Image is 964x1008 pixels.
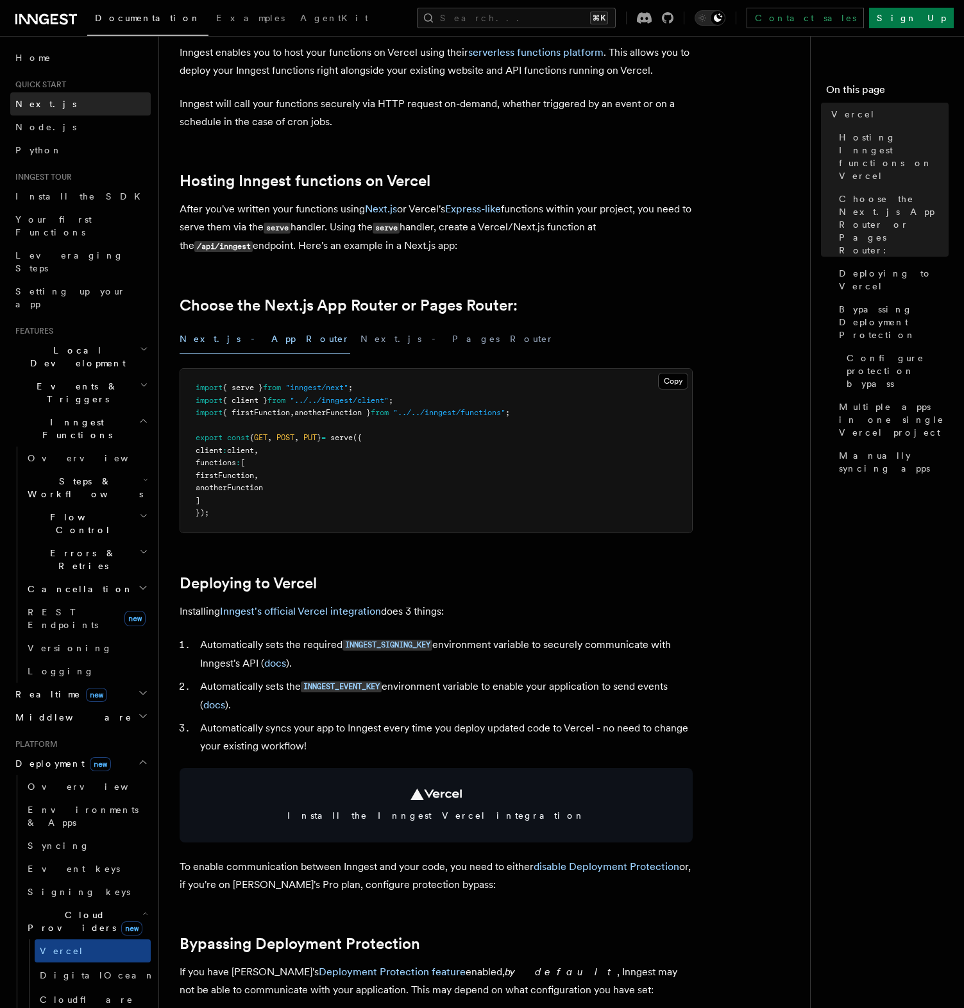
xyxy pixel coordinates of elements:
a: Setting up your app [10,280,151,316]
a: Python [10,139,151,162]
span: Local Development [10,344,140,370]
span: ; [389,396,393,405]
button: Next.js - App Router [180,325,350,354]
a: Next.js [10,92,151,115]
span: Event keys [28,864,120,874]
span: REST Endpoints [28,607,98,630]
span: GET [254,433,267,442]
span: Signing keys [28,887,130,897]
span: client [227,446,254,455]
span: { serve } [223,383,263,392]
span: Errors & Retries [22,547,139,572]
a: Multiple apps in one single Vercel project [834,395,949,444]
span: , [254,471,258,480]
a: INNGEST_EVENT_KEY [301,680,382,692]
span: Deploying to Vercel [839,267,949,293]
a: Environments & Apps [22,798,151,834]
span: Flow Control [22,511,139,536]
span: new [124,611,146,626]
span: Setting up your app [15,286,126,309]
a: Examples [208,4,292,35]
a: Deploying to Vercel [180,574,317,592]
span: "../../inngest/functions" [393,408,505,417]
a: Leveraging Steps [10,244,151,280]
li: Automatically syncs your app to Inngest every time you deploy updated code to Vercel - no need to... [196,719,693,755]
em: by default [505,966,617,978]
p: To enable communication between Inngest and your code, you need to either or, if you're on [PERSO... [180,858,693,894]
li: Automatically sets the required environment variable to securely communicate with Inngest's API ( ). [196,636,693,672]
span: [ [241,458,245,467]
span: , [290,408,294,417]
a: Hosting Inngest functions on Vercel [834,126,949,187]
span: , [267,433,272,442]
span: anotherFunction [196,483,263,492]
a: Express-like [445,203,501,215]
p: After you've written your functions using or Vercel's functions within your project, you need to ... [180,200,693,255]
a: Manually syncing apps [834,444,949,480]
a: Inngest's official Vercel integration [220,605,381,617]
span: Events & Triggers [10,380,140,406]
button: Cancellation [22,577,151,601]
button: Cloud Providersnew [22,903,151,939]
span: Environments & Apps [28,805,139,828]
span: Install the Inngest Vercel integration [195,809,677,822]
button: Toggle dark mode [695,10,725,26]
a: DigitalOcean [35,962,151,988]
span: from [263,383,281,392]
button: Inngest Functions [10,411,151,447]
a: Bypassing Deployment Protection [834,298,949,346]
span: ] [196,496,200,505]
span: "../../inngest/client" [290,396,389,405]
span: Manually syncing apps [839,449,949,475]
button: Realtimenew [10,683,151,706]
button: Deploymentnew [10,752,151,775]
span: Choose the Next.js App Router or Pages Router: [839,192,949,257]
span: new [86,688,107,702]
div: Inngest Functions [10,447,151,683]
a: Overview [22,775,151,798]
span: Examples [216,13,285,23]
button: Steps & Workflows [22,470,151,506]
span: Overview [28,782,160,792]
a: Install the Inngest Vercel integration [180,768,693,842]
a: Configure protection bypass [841,346,949,395]
span: { [249,433,254,442]
span: Vercel [831,108,875,121]
p: Inngest enables you to host your functions on Vercel using their . This allows you to deploy your... [180,44,693,80]
span: Versioning [28,643,112,653]
span: Multiple apps in one single Vercel project [839,400,949,439]
a: Signing keys [22,880,151,903]
span: import [196,383,223,392]
span: Features [10,326,53,336]
span: = [321,433,326,442]
a: Choose the Next.js App Router or Pages Router: [834,187,949,262]
a: INNGEST_SIGNING_KEY [342,638,432,651]
a: Vercel [826,103,949,126]
span: new [90,757,111,771]
a: Node.js [10,115,151,139]
span: Deployment [10,757,111,770]
button: Copy [658,373,688,389]
a: disable Deployment Protection [534,860,679,873]
a: Your first Functions [10,208,151,244]
span: ({ [353,433,362,442]
span: , [294,433,299,442]
a: Bypassing Deployment Protection [180,935,420,953]
span: from [267,396,285,405]
a: Deploying to Vercel [834,262,949,298]
span: Inngest tour [10,172,72,182]
a: Overview [22,447,151,470]
span: Home [15,51,51,64]
a: Home [10,46,151,69]
code: /api/inngest [194,241,253,252]
span: Syncing [28,841,90,851]
a: Contact sales [747,8,864,28]
button: Events & Triggers [10,375,151,411]
span: Install the SDK [15,191,148,201]
span: : [236,458,241,467]
span: : [223,446,227,455]
span: , [254,446,258,455]
a: Documentation [87,4,208,36]
a: Next.js [365,203,397,215]
code: INNGEST_EVENT_KEY [301,681,382,692]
